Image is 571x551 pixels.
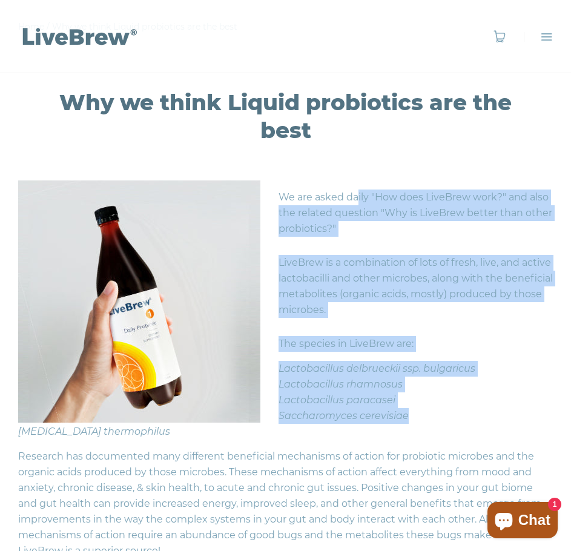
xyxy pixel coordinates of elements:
[279,394,395,406] i: Lactobacillus paracasei
[279,363,475,374] i: Lactobacillus delbrueckii ssp. bulgaricus
[18,180,260,423] img: Hand_on_bottle2.jpg
[279,378,403,390] i: Lactobacillus rhamnosus
[18,180,553,246] p: We are asked daily "How does LiveBrew work?" and also the related question "Why is LiveBrew bette...
[54,88,517,144] h1: Why we think Liquid probiotics are the best
[18,426,170,437] i: [MEDICAL_DATA] thermophilus
[18,25,139,47] img: LiveBrew
[484,502,561,541] inbox-online-store-chat: Shopify online store chat
[18,246,553,327] p: LiveBrew is a combination of lots of fresh, live, and active lactobacilli and other microbes, alo...
[279,410,409,421] i: Saccharomyces cerevisiae
[18,327,553,361] p: The species in LiveBrew are:
[524,30,553,43] a: Menu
